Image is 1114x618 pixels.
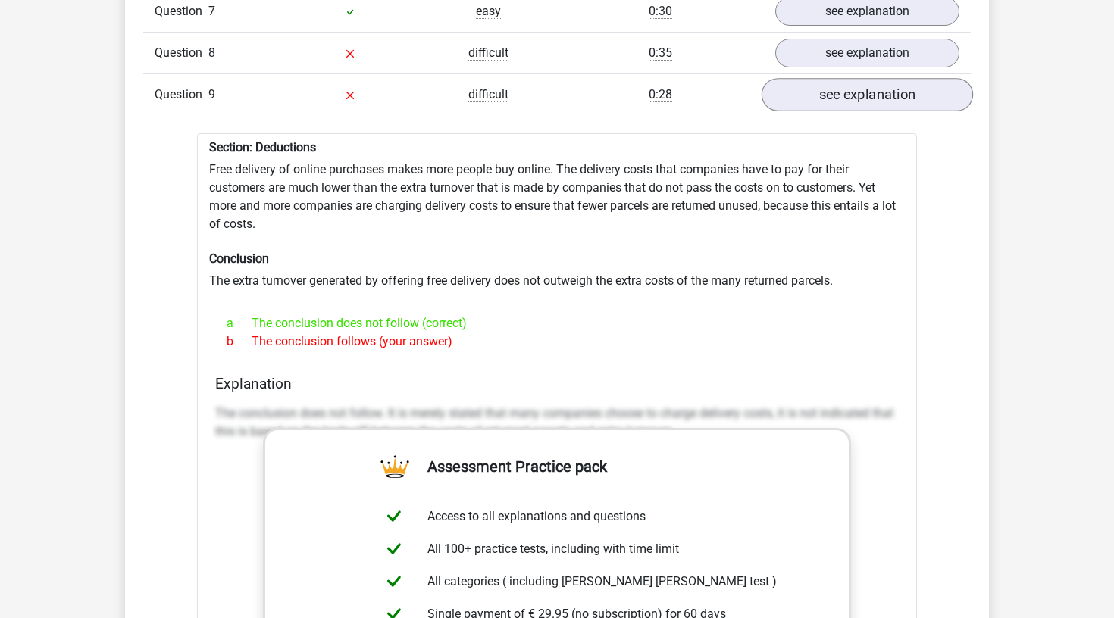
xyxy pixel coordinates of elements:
[649,4,672,19] span: 0:30
[215,404,899,441] p: The conclusion does not follow. It is merely stated that many companies choose to charge delivery...
[155,44,208,62] span: Question
[649,87,672,102] span: 0:28
[775,39,959,67] a: see explanation
[208,87,215,101] span: 9
[649,45,672,61] span: 0:35
[215,375,899,392] h4: Explanation
[209,140,905,154] h6: Section: Deductions
[227,332,252,351] span: b
[209,251,905,266] h6: Conclusion
[155,2,208,20] span: Question
[227,314,252,332] span: a
[468,87,508,102] span: difficult
[762,78,973,111] a: see explanation
[208,4,215,18] span: 7
[215,314,899,332] div: The conclusion does not follow (correct)
[476,4,501,19] span: easy
[215,332,899,351] div: The conclusion follows (your answer)
[468,45,508,61] span: difficult
[155,86,208,104] span: Question
[208,45,215,60] span: 8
